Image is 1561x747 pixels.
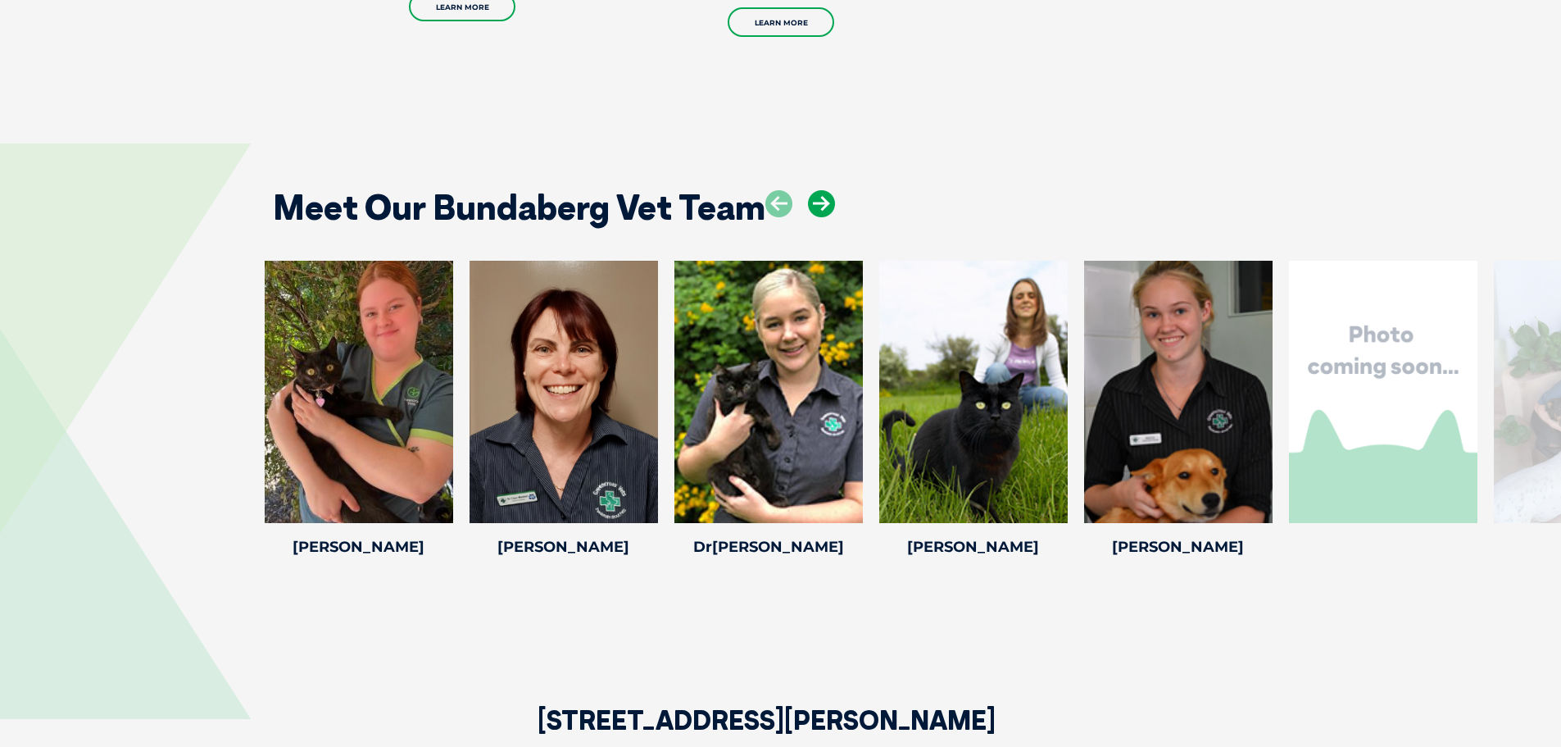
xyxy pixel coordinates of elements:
[674,540,863,554] h4: Dr[PERSON_NAME]
[470,540,658,554] h4: [PERSON_NAME]
[265,540,453,554] h4: [PERSON_NAME]
[728,7,834,37] a: Learn More
[879,540,1068,554] h4: [PERSON_NAME]
[1084,540,1273,554] h4: [PERSON_NAME]
[273,190,765,225] h2: Meet Our Bundaberg Vet Team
